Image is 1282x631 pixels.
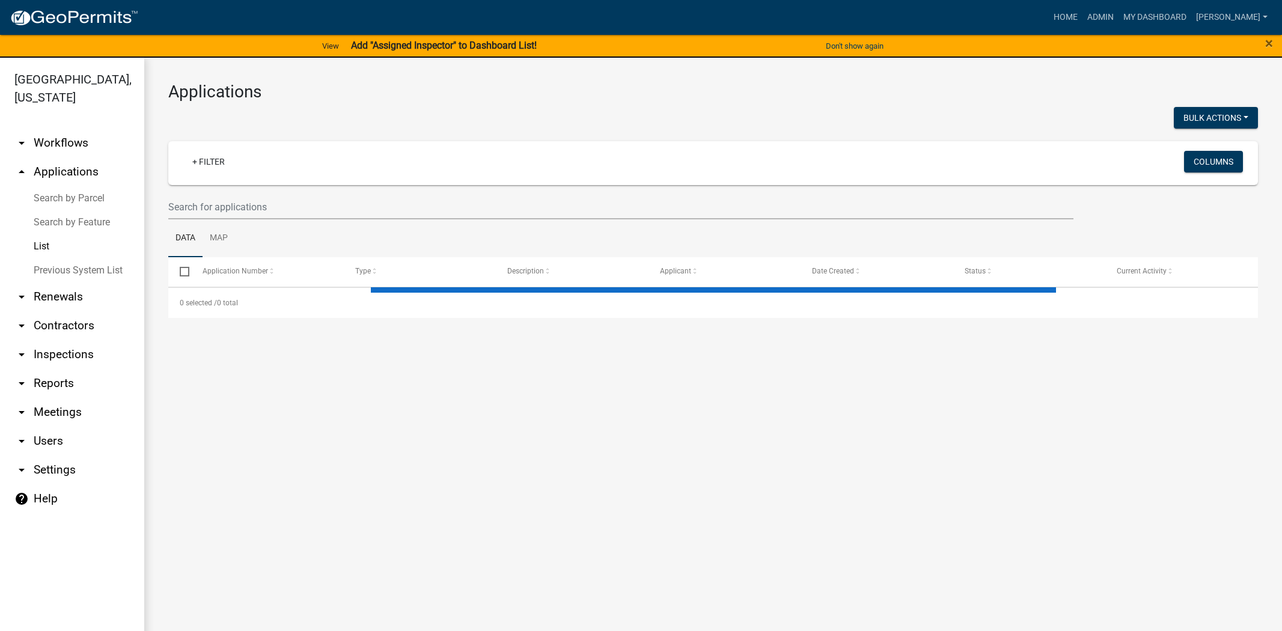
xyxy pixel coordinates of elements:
datatable-header-cell: Status [953,257,1106,286]
span: Type [355,267,371,275]
datatable-header-cell: Applicant [649,257,801,286]
i: arrow_drop_down [14,347,29,362]
button: Don't show again [821,36,888,56]
button: Bulk Actions [1174,107,1258,129]
span: × [1265,35,1273,52]
a: Map [203,219,235,258]
i: help [14,492,29,506]
i: arrow_drop_down [14,319,29,333]
button: Close [1265,36,1273,50]
datatable-header-cell: Description [496,257,649,286]
a: My Dashboard [1119,6,1191,29]
a: Admin [1082,6,1119,29]
i: arrow_drop_down [14,405,29,419]
span: Date Created [813,267,855,275]
a: Home [1049,6,1082,29]
span: Status [965,267,986,275]
datatable-header-cell: Type [344,257,496,286]
datatable-header-cell: Date Created [801,257,953,286]
input: Search for applications [168,195,1073,219]
i: arrow_drop_down [14,376,29,391]
datatable-header-cell: Application Number [191,257,344,286]
i: arrow_drop_down [14,463,29,477]
a: [PERSON_NAME] [1191,6,1272,29]
span: Current Activity [1117,267,1167,275]
i: arrow_drop_down [14,434,29,448]
i: arrow_drop_up [14,165,29,179]
span: Application Number [203,267,269,275]
a: + Filter [183,151,234,172]
h3: Applications [168,82,1258,102]
i: arrow_drop_down [14,290,29,304]
span: Description [508,267,545,275]
i: arrow_drop_down [14,136,29,150]
datatable-header-cell: Select [168,257,191,286]
span: Applicant [660,267,691,275]
button: Columns [1184,151,1243,172]
strong: Add "Assigned Inspector" to Dashboard List! [351,40,537,51]
div: 0 total [168,288,1258,318]
a: View [317,36,344,56]
a: Data [168,219,203,258]
span: 0 selected / [180,299,217,307]
datatable-header-cell: Current Activity [1105,257,1258,286]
